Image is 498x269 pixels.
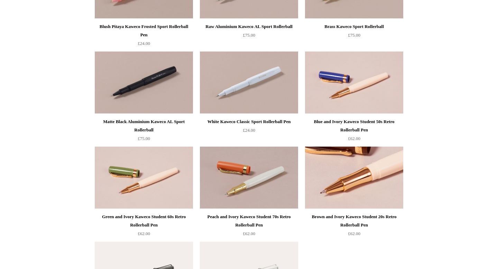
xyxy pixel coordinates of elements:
[307,213,402,229] div: Brown and Ivory Kaweco Student 20s Retro Rollerball Pen
[95,213,193,241] a: Green and Ivory Kaweco Student 60s Retro Rollerball Pen £62.00
[200,52,298,114] a: White Kaweco Classic Sport Rollerball Pen White Kaweco Classic Sport Rollerball Pen
[305,22,403,51] a: Brass Kaweco Sport Rollerball £75.00
[138,136,150,141] span: £75.00
[305,52,403,114] a: Blue and Ivory Kaweco Student 50s Retro Rollerball Pen Blue and Ivory Kaweco Student 50s Retro Ro...
[307,22,402,31] div: Brass Kaweco Sport Rollerball
[96,22,191,39] div: Blush Pitaya Kaweco Frosted Sport Rollerball Pen
[200,22,298,51] a: Raw Aluminium Kaweco AL Sport Rollerball £75.00
[348,231,360,236] span: £62.00
[202,22,296,31] div: Raw Aluminium Kaweco AL Sport Rollerball
[200,118,298,146] a: White Kaweco Classic Sport Rollerball Pen £24.00
[348,136,360,141] span: £62.00
[96,213,191,229] div: Green and Ivory Kaweco Student 60s Retro Rollerball Pen
[202,118,296,126] div: White Kaweco Classic Sport Rollerball Pen
[200,213,298,241] a: Peach and Ivory Kaweco Student 70s Retro Rollerball Pen £62.00
[95,22,193,51] a: Blush Pitaya Kaweco Frosted Sport Rollerball Pen £24.00
[305,213,403,241] a: Brown and Ivory Kaweco Student 20s Retro Rollerball Pen £62.00
[305,52,403,114] img: Blue and Ivory Kaweco Student 50s Retro Rollerball Pen
[202,213,296,229] div: Peach and Ivory Kaweco Student 70s Retro Rollerball Pen
[305,147,403,209] img: Brown and Ivory Kaweco Student 20s Retro Rollerball Pen
[200,147,298,209] a: Peach and Ivory Kaweco Student 70s Retro Rollerball Pen Peach and Ivory Kaweco Student 70s Retro ...
[95,147,193,209] a: Green and Ivory Kaweco Student 60s Retro Rollerball Pen Green and Ivory Kaweco Student 60s Retro ...
[305,147,403,209] a: Brown and Ivory Kaweco Student 20s Retro Rollerball Pen Brown and Ivory Kaweco Student 20s Retro ...
[200,147,298,209] img: Peach and Ivory Kaweco Student 70s Retro Rollerball Pen
[200,52,298,114] img: White Kaweco Classic Sport Rollerball Pen
[243,128,255,133] span: £24.00
[305,118,403,146] a: Blue and Ivory Kaweco Student 50s Retro Rollerball Pen £62.00
[307,118,402,134] div: Blue and Ivory Kaweco Student 50s Retro Rollerball Pen
[348,33,360,38] span: £75.00
[95,52,193,114] a: Matte Black Aluminium Kaweco AL Sport Rollerball Matte Black Aluminium Kaweco AL Sport Rollerball
[138,231,150,236] span: £62.00
[243,231,255,236] span: £62.00
[95,118,193,146] a: Matte Black Aluminium Kaweco AL Sport Rollerball £75.00
[95,147,193,209] img: Green and Ivory Kaweco Student 60s Retro Rollerball Pen
[138,41,150,46] span: £24.00
[95,52,193,114] img: Matte Black Aluminium Kaweco AL Sport Rollerball
[96,118,191,134] div: Matte Black Aluminium Kaweco AL Sport Rollerball
[243,33,255,38] span: £75.00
